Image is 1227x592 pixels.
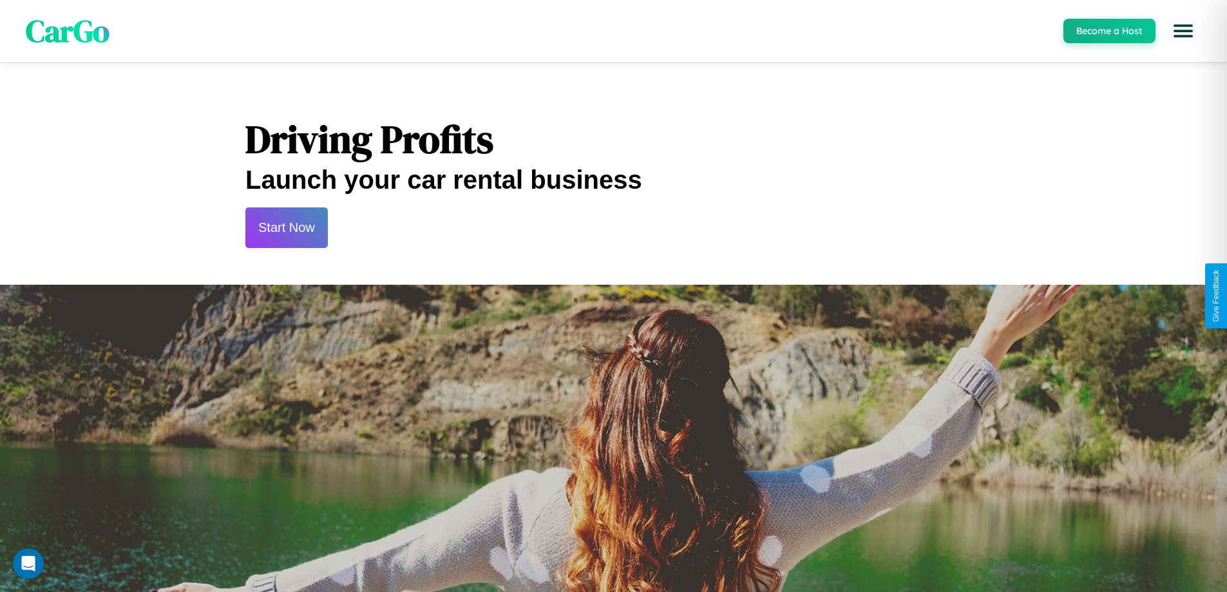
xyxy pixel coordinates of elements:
[26,10,109,52] span: CarGo
[13,548,44,579] iframe: Intercom live chat
[1212,270,1221,322] div: Give Feedback
[1063,19,1156,43] button: Become a Host
[245,166,982,195] h2: Launch your car rental business
[245,207,328,248] button: Start Now
[1165,13,1201,49] button: Open menu
[245,113,982,166] h1: Driving Profits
